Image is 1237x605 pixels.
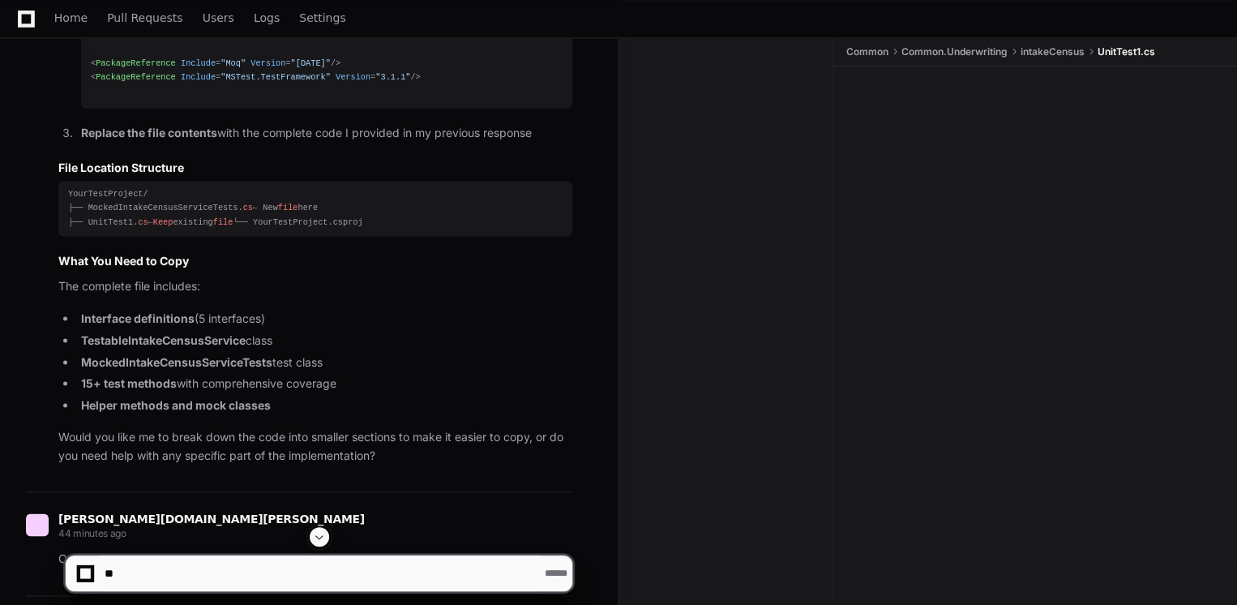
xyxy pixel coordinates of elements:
span: Keep [153,217,173,227]
span: < = = /> [91,72,421,82]
span: file [278,203,298,212]
span: PackageReference [96,72,176,82]
span: Users [203,13,234,23]
span: intakeCensus [1021,45,1085,58]
strong: Helper methods and mock classes [81,397,271,411]
p: Would you like me to break down the code into smaller sections to make it easier to copy, or do y... [58,427,572,465]
div: YourTestProject/ ├── MockedIntakeCensusServiceTests. ← New here ├── UnitTest1. ← existing └── You... [68,187,563,229]
strong: TestableIntakeCensusService [81,333,246,346]
span: < = = /> [91,58,340,68]
li: with comprehensive coverage [76,374,572,393]
strong: Interface definitions [81,311,195,324]
h3: What You Need to Copy [58,253,572,269]
span: Common [846,45,888,58]
span: Include [181,58,216,68]
span: Include [181,72,216,82]
span: Pull Requests [107,13,182,23]
span: "MSTest.TestFramework" [220,72,331,82]
h3: File Location Structure [58,160,572,176]
span: Logs [254,13,280,23]
strong: Replace the file contents [81,126,217,139]
span: Common.Underwriting [901,45,1008,58]
span: UnitTest1.cs [1098,45,1155,58]
li: test class [76,353,572,371]
span: cs [138,217,148,227]
span: [PERSON_NAME][DOMAIN_NAME][PERSON_NAME] [58,512,365,525]
p: The complete file includes: [58,277,572,296]
span: Settings [299,13,345,23]
span: "Moq" [220,58,246,68]
p: with the complete code I provided in my previous response [81,124,572,143]
span: file [213,217,233,227]
span: Version [336,72,370,82]
span: "[DATE]" [290,58,330,68]
span: Version [250,58,285,68]
span: "3.1.1" [375,72,410,82]
span: PackageReference [96,58,176,68]
li: class [76,331,572,350]
strong: MockedIntakeCensusServiceTests [81,354,272,368]
strong: 15+ test methods [81,375,177,389]
span: cs [243,203,253,212]
span: Home [54,13,88,23]
li: (5 interfaces) [76,309,572,328]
